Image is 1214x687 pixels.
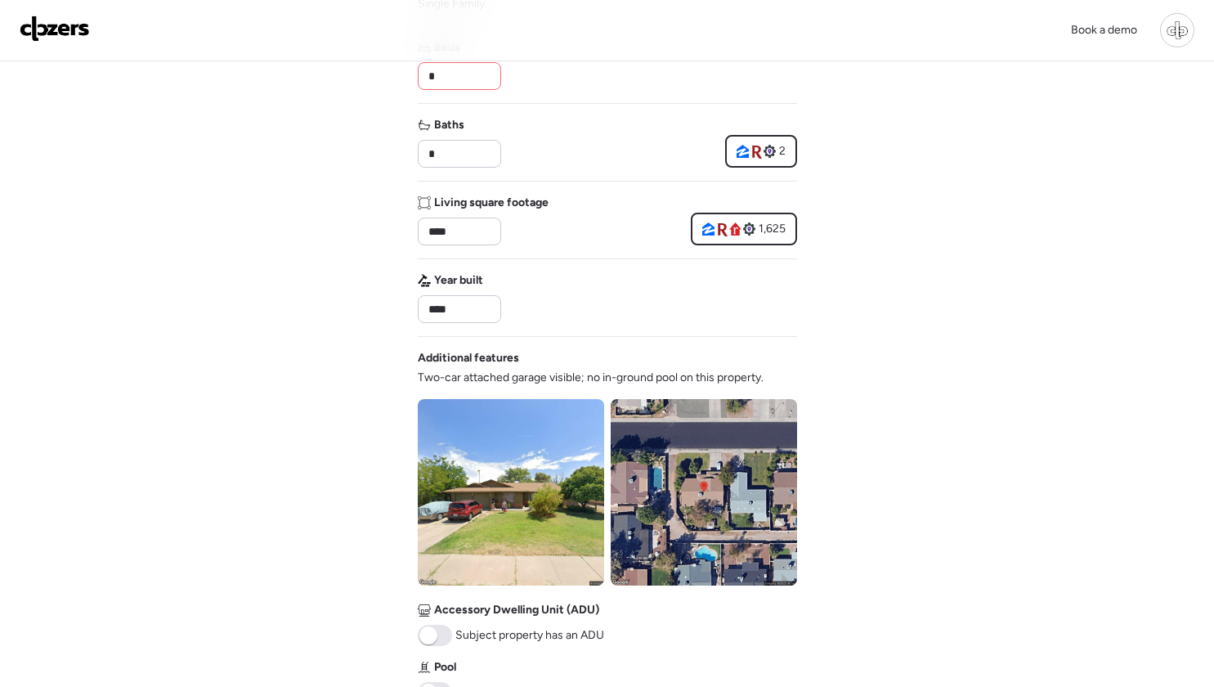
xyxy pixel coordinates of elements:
[434,195,549,211] span: Living square footage
[1071,23,1137,37] span: Book a demo
[434,272,483,289] span: Year built
[434,659,456,676] span: Pool
[418,370,764,386] span: Two-car attached garage visible; no in-ground pool on this property.
[20,16,90,42] img: Logo
[434,117,464,133] span: Baths
[434,602,599,618] span: Accessory Dwelling Unit (ADU)
[779,143,786,159] span: 2
[759,221,786,237] span: 1,625
[418,350,519,366] span: Additional features
[455,627,604,644] span: Subject property has an ADU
